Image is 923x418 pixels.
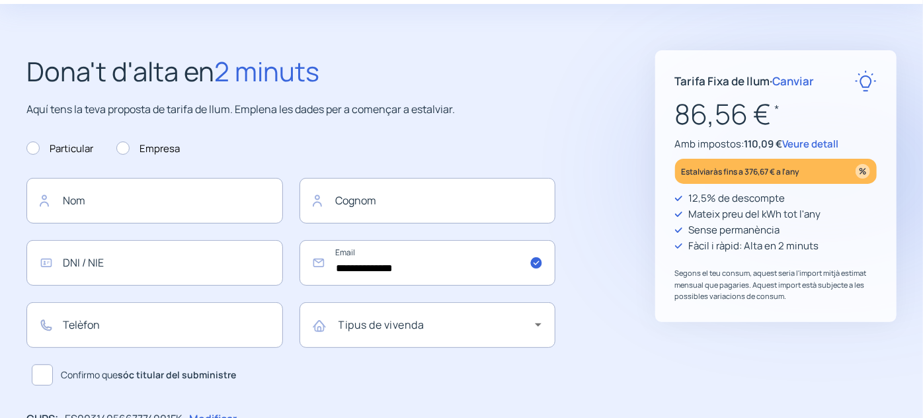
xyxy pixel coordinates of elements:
[682,164,800,179] p: Estalviaràs fins a 376,67 € a l'any
[689,206,821,222] p: Mateix preu del kWh tot l'any
[675,92,877,136] p: 86,56 €
[675,136,877,152] p: Amb impostos:
[675,267,877,302] p: Segons el teu consum, aquest seria l'import mitjà estimat mensual que pagaries. Aquest import est...
[118,368,236,381] b: sóc titular del subministre
[855,70,877,92] img: rate-E.svg
[61,368,236,382] span: Confirmo que
[744,137,783,151] span: 110,09 €
[689,238,819,254] p: Fàcil i ràpid: Alta en 2 minuts
[689,222,780,238] p: Sense permanència
[26,50,555,93] h2: Dona't d'alta en
[26,101,555,118] p: Aquí tens la teva proposta de tarifa de llum. Emplena les dades per a començar a estalviar.
[773,73,815,89] span: Canviar
[689,190,785,206] p: 12,5% de descompte
[339,317,424,332] mat-label: Tipus de vivenda
[675,72,815,90] p: Tarifa Fixa de llum ·
[783,137,839,151] span: Veure detall
[856,164,870,179] img: percentage_icon.svg
[214,53,319,89] span: 2 minuts
[116,141,180,157] label: Empresa
[26,141,93,157] label: Particular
